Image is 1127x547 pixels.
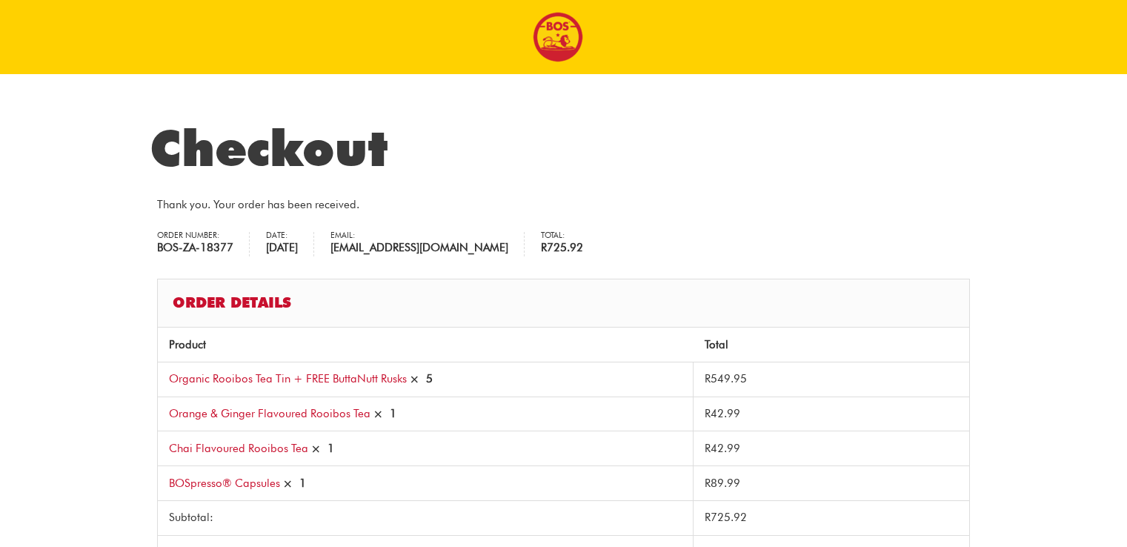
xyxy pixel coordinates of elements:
[705,442,740,455] bdi: 42.99
[705,372,747,385] bdi: 549.95
[266,239,298,256] strong: [DATE]
[169,407,370,420] a: Orange & Ginger Flavoured Rooibos Tea
[373,407,396,420] strong: × 1
[150,119,977,178] h1: Checkout
[705,372,711,385] span: R
[266,232,314,256] li: Date:
[157,239,233,256] strong: BOS-ZA-18377
[311,442,334,455] strong: × 1
[169,477,280,490] a: BOSpresso® Capsules
[283,477,306,490] strong: × 1
[169,372,407,385] a: Organic Rooibos Tea Tin + FREE ButtaNutt Rusks
[410,372,433,385] strong: × 5
[157,279,970,327] h2: Order details
[705,407,740,420] bdi: 42.99
[694,328,969,362] th: Total
[541,241,583,254] bdi: 725.92
[541,241,547,254] span: R
[705,477,740,490] bdi: 89.99
[541,232,599,256] li: Total:
[330,239,508,256] strong: [EMAIL_ADDRESS][DOMAIN_NAME]
[705,442,711,455] span: R
[705,511,711,524] span: R
[158,500,694,535] th: Subtotal:
[158,328,694,362] th: Product
[533,12,583,62] img: BOS logo finals-200px
[705,511,747,524] span: 725.92
[330,232,525,256] li: Email:
[705,407,711,420] span: R
[157,196,970,214] p: Thank you. Your order has been received.
[157,232,250,256] li: Order number:
[169,442,308,455] a: Chai Flavoured Rooibos Tea
[705,477,711,490] span: R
